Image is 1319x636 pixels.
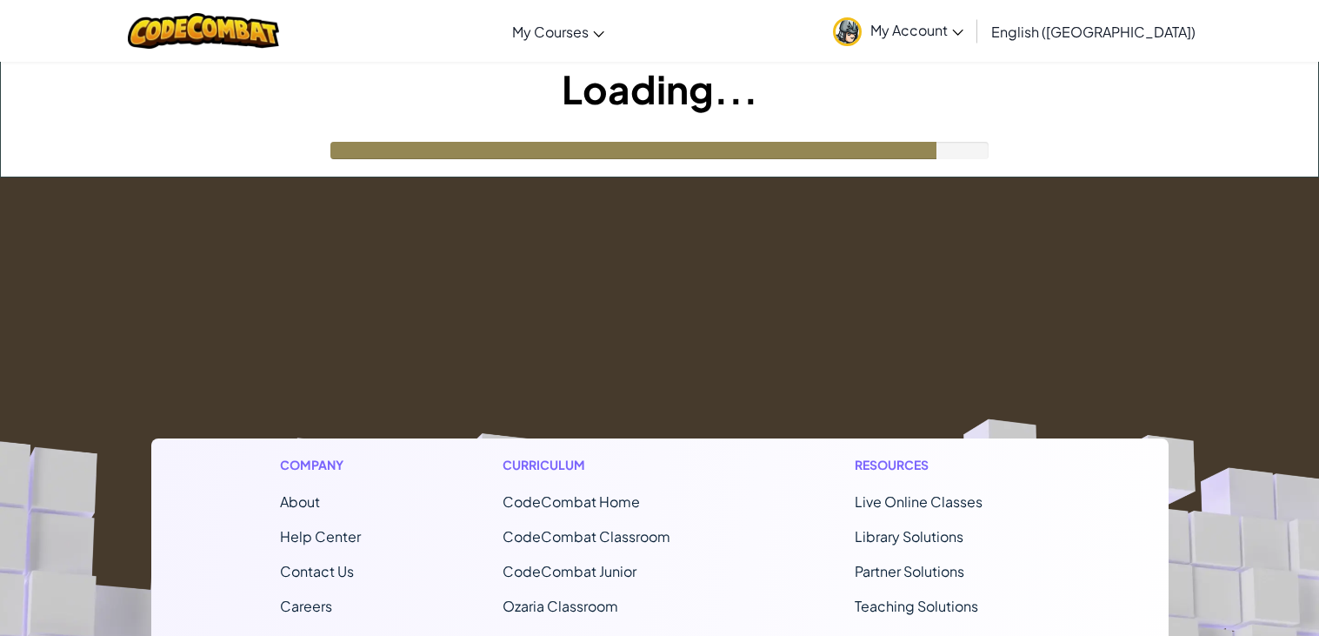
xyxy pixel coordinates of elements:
a: Live Online Classes [855,492,983,511]
a: Help Center [280,527,361,546]
a: Teaching Solutions [855,597,978,615]
h1: Curriculum [503,456,713,474]
a: My Account [824,3,972,58]
span: English ([GEOGRAPHIC_DATA]) [991,23,1196,41]
span: My Courses [512,23,589,41]
h1: Company [280,456,361,474]
a: Partner Solutions [855,562,964,580]
span: My Account [870,21,963,39]
a: English ([GEOGRAPHIC_DATA]) [983,8,1204,55]
span: Contact Us [280,562,354,580]
a: Ozaria Classroom [503,597,618,615]
a: My Courses [503,8,613,55]
a: CodeCombat Classroom [503,527,670,546]
img: CodeCombat logo [128,13,280,49]
a: About [280,492,320,511]
img: avatar [833,17,862,46]
h1: Loading... [1,62,1318,116]
span: CodeCombat Home [503,492,640,511]
a: Library Solutions [855,527,963,546]
a: CodeCombat Junior [503,562,636,580]
a: Careers [280,597,332,615]
h1: Resources [855,456,1040,474]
